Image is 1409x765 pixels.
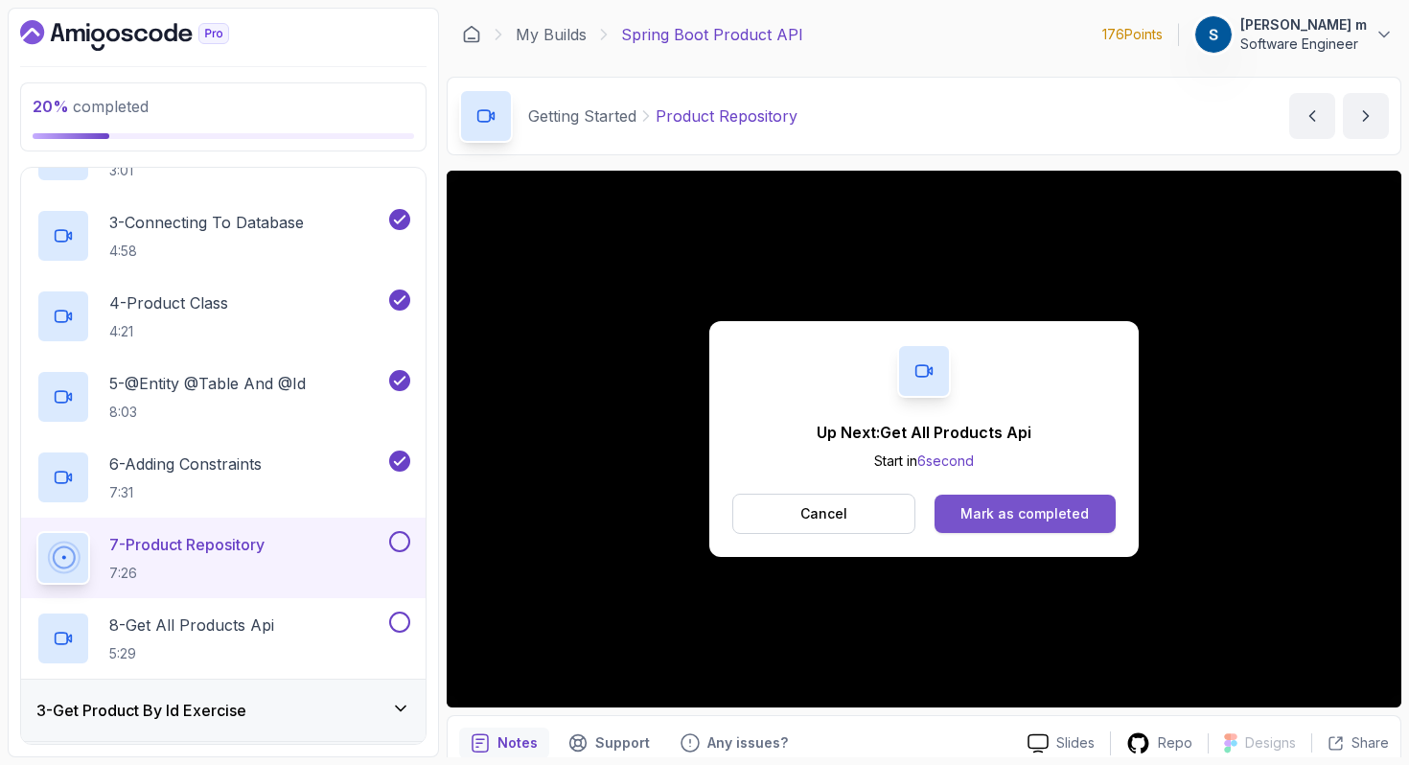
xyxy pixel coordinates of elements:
p: Repo [1158,733,1192,753]
img: user profile image [1195,16,1232,53]
p: Any issues? [707,733,788,753]
button: user profile image[PERSON_NAME] mSoftware Engineer [1194,15,1394,54]
p: 7 - Product Repository [109,533,265,556]
p: 3 - Connecting To Database [109,211,304,234]
p: 4:21 [109,322,228,341]
p: Notes [497,733,538,753]
p: 5 - @Entity @Table And @Id [109,372,306,395]
p: Spring Boot Product API [621,23,803,46]
p: 6 - Adding Constraints [109,452,262,475]
p: Cancel [800,504,847,523]
button: 7-Product Repository7:26 [36,531,410,585]
p: 8 - Get All Products Api [109,614,274,637]
p: 176 Points [1102,25,1163,44]
a: Dashboard [462,25,481,44]
button: notes button [459,728,549,758]
a: Repo [1111,731,1208,755]
button: 5-@Entity @Table And @Id8:03 [36,370,410,424]
p: 7:26 [109,564,265,583]
p: Share [1351,733,1389,753]
p: Product Repository [656,104,797,127]
p: 7:31 [109,483,262,502]
button: next content [1343,93,1389,139]
p: Up Next: Get All Products Api [817,421,1031,444]
div: Mark as completed [960,504,1089,523]
p: 8:03 [109,403,306,422]
p: [PERSON_NAME] m [1240,15,1367,35]
p: Getting Started [528,104,636,127]
p: Support [595,733,650,753]
h3: 3 - Get Product By Id Exercise [36,699,246,722]
button: 3-Connecting To Database4:58 [36,209,410,263]
p: Software Engineer [1240,35,1367,54]
button: 4-Product Class4:21 [36,290,410,343]
a: My Builds [516,23,587,46]
p: Designs [1245,733,1296,753]
span: 20 % [33,97,69,116]
span: completed [33,97,149,116]
button: Feedback button [669,728,799,758]
a: Dashboard [20,20,273,51]
p: Start in [817,452,1031,471]
button: previous content [1289,93,1335,139]
p: 4 - Product Class [109,291,228,314]
iframe: 7 - Product Repository [447,171,1401,707]
p: 5:29 [109,644,274,663]
p: Slides [1056,733,1095,753]
p: 3:01 [109,161,245,180]
button: Share [1311,733,1389,753]
button: 8-Get All Products Api5:29 [36,612,410,665]
button: Cancel [732,494,915,534]
button: Support button [557,728,661,758]
p: 4:58 [109,242,304,261]
button: 3-Get Product By Id Exercise [21,680,426,741]
button: 6-Adding Constraints7:31 [36,451,410,504]
span: 6 second [917,452,974,469]
button: Mark as completed [935,495,1116,533]
a: Slides [1012,733,1110,753]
